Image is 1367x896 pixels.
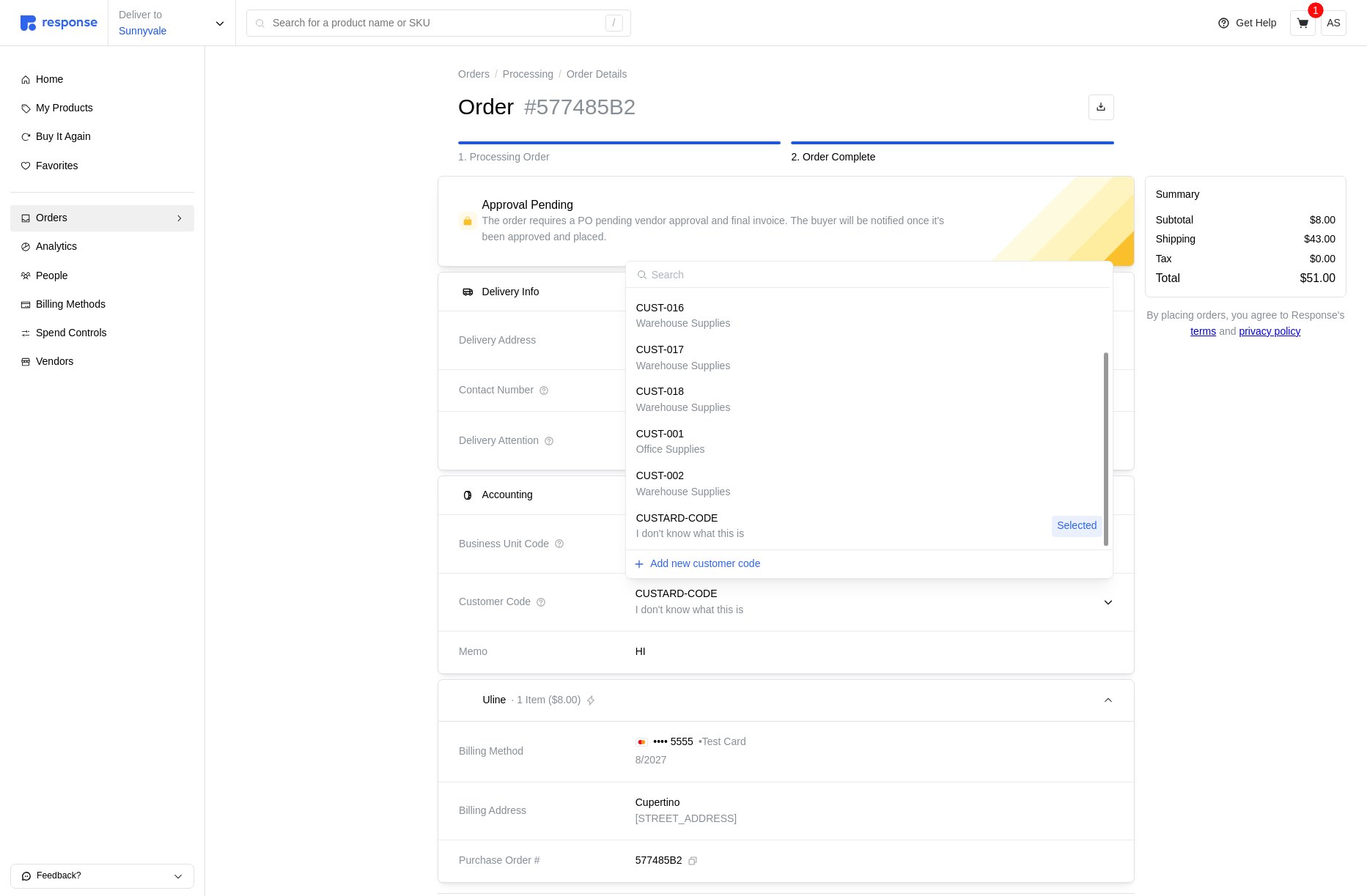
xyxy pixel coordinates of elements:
span: Billing Methods [36,298,106,310]
a: Orders [458,67,490,83]
p: Order Details [567,67,627,83]
span: People [36,270,68,281]
p: 577485B2 [635,853,682,869]
p: / [559,67,561,83]
p: · 1 Item ($8.00) [511,692,581,708]
p: Deliver to [119,7,166,23]
p: HI [635,644,646,660]
span: Delivery Address [459,333,536,349]
p: CUSTARD-CODE [635,586,718,602]
button: Add new customer code [633,555,761,573]
span: Home [36,73,63,85]
a: Favorites [10,153,194,179]
h5: Delivery Info [482,284,539,300]
p: CUSTARD-CODE [636,511,718,527]
h4: Approval Pending [482,197,573,214]
span: Billing Method [459,744,523,760]
p: 1 [1313,2,1319,18]
p: • Test Card [699,734,746,750]
span: My Products [36,102,93,114]
p: 1. Processing Order [458,149,781,166]
p: Tax [1156,251,1172,267]
p: Selected [1057,518,1097,534]
span: Buy It Again [36,130,91,142]
p: 2. Order Complete [791,149,1113,166]
p: AS [1327,15,1341,32]
p: CUST-001 [636,426,684,443]
input: Search for a product name or SKU [273,10,597,37]
p: Warehouse Supplies [636,358,731,374]
a: Orders [10,205,194,232]
button: Uline· 1 Item ($8.00) [438,680,1134,721]
span: Customer Code [459,594,531,610]
span: Analytics [36,240,77,252]
span: Vendors [36,355,73,367]
h1: #577485B2 [524,93,635,122]
span: Business Unit Code [459,536,549,552]
p: •••• 5555 [653,734,693,750]
p: Warehouse Supplies [636,484,731,500]
span: Contact Number [459,382,534,399]
input: Search [626,262,1110,289]
p: $43.00 [1304,232,1335,248]
p: Warehouse Supplies [636,400,731,416]
button: Feedback? [11,864,194,888]
button: AS [1321,10,1346,36]
h5: Accounting [482,487,533,503]
p: $8.00 [1310,212,1335,229]
h5: Summary [1156,187,1335,202]
p: / [495,67,498,83]
p: CUST-002 [636,468,684,484]
a: People [10,263,194,289]
button: Get Help [1209,10,1285,37]
img: svg%3e [21,15,97,31]
p: CUST-016 [636,300,684,316]
p: Feedback? [37,870,173,883]
p: $51.00 [1300,269,1335,287]
a: terms [1190,325,1216,337]
p: CUST-017 [636,342,684,358]
p: $0.00 [1310,251,1335,267]
span: Favorites [36,160,78,171]
p: Cupertino [635,795,680,811]
p: By placing orders, you agree to Response's and [1145,308,1346,339]
p: Sunnyvale [119,23,166,40]
p: 8/2027 [635,752,667,769]
p: [STREET_ADDRESS] [635,811,737,827]
a: Processing [503,67,553,83]
h1: Order [458,93,514,122]
p: Get Help [1236,15,1276,32]
p: Shipping [1156,232,1196,248]
p: Warehouse Supplies [636,316,731,332]
p: CUST-018 [636,384,684,400]
span: Spend Controls [36,327,107,338]
p: The order requires a PO pending vendor approval and final invoice. The buyer will be notified onc... [482,213,950,245]
div: / [605,15,623,32]
div: Uline· 1 Item ($8.00) [438,722,1134,882]
span: Purchase Order # [459,853,540,869]
a: privacy policy [1239,325,1300,337]
span: Memo [459,644,487,660]
p: I don't know what this is [636,526,744,542]
p: Add new customer code [650,556,760,572]
a: My Products [10,95,194,122]
a: Vendors [10,349,194,375]
a: Billing Methods [10,292,194,318]
div: Orders [36,210,169,226]
a: Buy It Again [10,124,194,150]
a: Spend Controls [10,320,194,347]
p: I don't know what this is [635,602,743,618]
span: Delivery Attention [459,433,539,449]
p: Uline [482,692,506,708]
p: Total [1156,269,1180,287]
p: Subtotal [1156,212,1193,229]
img: svg%3e [635,738,649,747]
a: Analytics [10,234,194,260]
a: Home [10,67,194,93]
p: Office Supplies [636,442,705,458]
span: Billing Address [459,803,526,819]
